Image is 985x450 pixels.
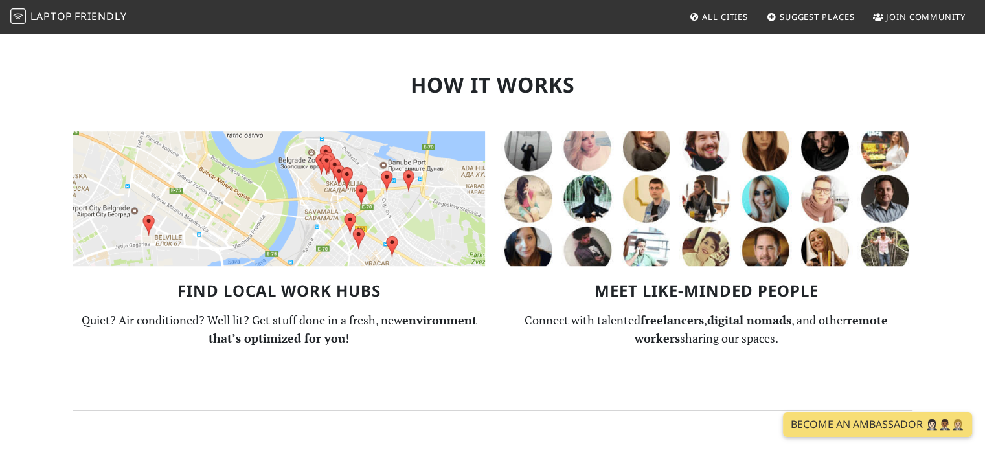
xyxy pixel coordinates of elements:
img: Map of Work-Friendly Locations [73,131,485,266]
span: Friendly [74,9,126,23]
h2: How it Works [73,73,912,97]
strong: freelancers [640,312,704,328]
span: All Cities [702,11,748,23]
span: Laptop [30,9,73,23]
p: Quiet? Air conditioned? Well lit? Get stuff done in a fresh, new ! [73,311,485,348]
a: Join Community [868,5,971,28]
span: Join Community [886,11,966,23]
a: Suggest Places [762,5,860,28]
a: LaptopFriendly LaptopFriendly [10,6,127,28]
span: Suggest Places [780,11,855,23]
h3: Find Local Work Hubs [73,282,485,300]
h3: Meet Like-Minded People [501,282,912,300]
strong: digital nomads [707,312,791,328]
a: All Cities [684,5,753,28]
img: LaptopFriendly Community [501,131,912,266]
p: Connect with talented , , and other sharing our spaces. [501,311,912,348]
a: Become an Ambassador 🤵🏻‍♀️🤵🏾‍♂️🤵🏼‍♀️ [783,412,972,437]
img: LaptopFriendly [10,8,26,24]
